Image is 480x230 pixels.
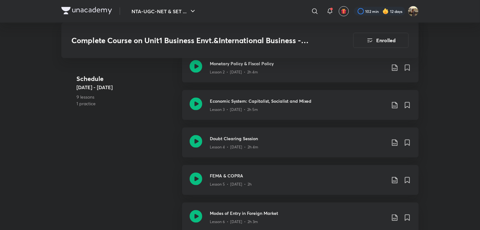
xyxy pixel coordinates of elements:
[71,36,318,45] h3: Complete Course on Unit1 Business Envt.&International Business -NET/JRF [DATE]
[210,135,386,142] h3: Doubt Clearing Session
[76,100,177,107] p: 1 practice
[210,144,258,150] p: Lesson 4 • [DATE] • 2h 4m
[210,69,258,75] p: Lesson 2 • [DATE] • 2h 4m
[182,53,419,90] a: Monetary Policy & Fiscal PolicyLesson 2 • [DATE] • 2h 4m
[341,9,347,14] img: avatar
[408,6,419,17] img: Soumya singh
[182,90,419,128] a: Economic System: Capitalist, Socialist and MixedLesson 3 • [DATE] • 2h 5m
[182,128,419,165] a: Doubt Clearing SessionLesson 4 • [DATE] • 2h 4m
[182,165,419,203] a: FEMA & COPRALesson 5 • [DATE] • 2h
[210,173,386,179] h3: FEMA & COPRA
[61,7,112,14] img: Company Logo
[210,98,386,104] h3: Economic System: Capitalist, Socialist and Mixed
[210,182,252,187] p: Lesson 5 • [DATE] • 2h
[76,74,177,83] h4: Schedule
[210,219,258,225] p: Lesson 6 • [DATE] • 2h 3m
[210,210,386,217] h3: Modes of Entry in Foreign Market
[382,8,389,14] img: streak
[61,7,112,16] a: Company Logo
[339,6,349,16] button: avatar
[353,33,409,48] button: Enrolled
[128,5,200,18] button: NTA-UGC-NET & SET ...
[210,60,386,67] h3: Monetary Policy & Fiscal Policy
[76,83,177,91] h5: [DATE] - [DATE]
[210,107,258,112] p: Lesson 3 • [DATE] • 2h 5m
[76,94,177,100] p: 9 lessons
